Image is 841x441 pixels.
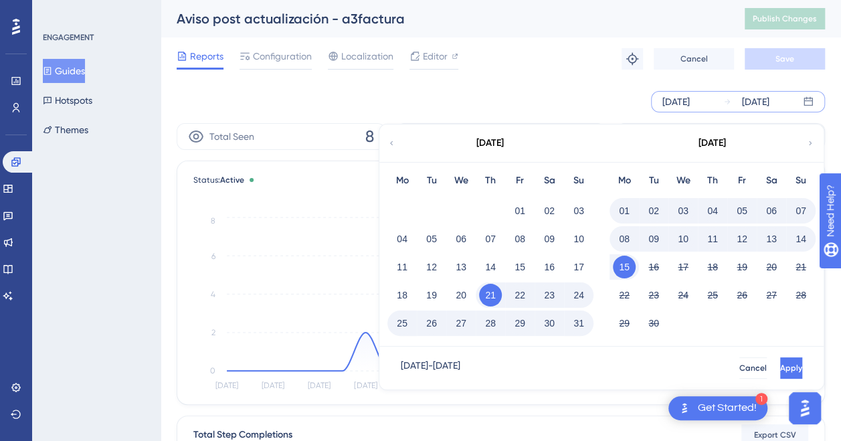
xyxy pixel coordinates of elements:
button: 30 [538,312,561,335]
button: 23 [642,284,665,306]
tspan: 0 [210,366,215,375]
button: 18 [701,256,724,278]
div: Fr [505,173,535,189]
button: 21 [789,256,812,278]
button: 03 [672,199,694,222]
div: [DATE] [742,94,769,110]
button: 02 [538,199,561,222]
span: Save [775,54,794,64]
button: 16 [642,256,665,278]
div: Th [476,173,505,189]
span: 8 [365,126,374,147]
button: 19 [420,284,443,306]
button: 27 [450,312,472,335]
button: Themes [43,118,88,142]
tspan: [DATE] [354,381,377,390]
button: 02 [642,199,665,222]
button: 03 [567,199,590,222]
span: Cancel [680,54,708,64]
div: [DATE] [662,94,690,110]
button: 28 [479,312,502,335]
button: Save [745,48,825,70]
button: 01 [613,199,636,222]
button: 08 [613,228,636,250]
button: 25 [701,284,724,306]
div: Tu [417,173,446,189]
button: 19 [731,256,753,278]
span: Reports [190,48,223,64]
span: Configuration [253,48,312,64]
div: Sa [757,173,786,189]
div: Th [698,173,727,189]
span: Total Seen [209,128,254,145]
button: 18 [391,284,413,306]
button: 28 [789,284,812,306]
div: We [668,173,698,189]
button: 05 [731,199,753,222]
div: Aviso post actualización - a3factura [177,9,711,28]
button: 11 [391,256,413,278]
button: 13 [760,228,783,250]
button: 09 [642,228,665,250]
button: 08 [508,228,531,250]
button: 14 [789,228,812,250]
span: Cancel [739,363,767,373]
button: 12 [420,256,443,278]
button: 10 [567,228,590,250]
button: 20 [760,256,783,278]
iframe: UserGuiding AI Assistant Launcher [785,388,825,428]
button: 14 [479,256,502,278]
button: 20 [450,284,472,306]
span: Export CSV [754,430,796,440]
div: 1 [755,393,767,405]
span: Editor [423,48,448,64]
button: 22 [613,284,636,306]
div: Su [564,173,593,189]
button: 12 [731,228,753,250]
div: [DATE] [476,135,504,151]
button: 07 [479,228,502,250]
div: [DATE] [698,135,726,151]
button: 05 [420,228,443,250]
span: Apply [780,363,802,373]
button: Cancel [654,48,734,70]
span: Localization [341,48,393,64]
button: 29 [508,312,531,335]
button: 27 [760,284,783,306]
button: Apply [780,357,802,379]
button: 15 [613,256,636,278]
button: 07 [789,199,812,222]
div: ENGAGEMENT [43,32,94,43]
button: 04 [391,228,413,250]
button: 26 [731,284,753,306]
button: 24 [567,284,590,306]
tspan: 4 [211,290,215,299]
span: Need Help? [31,3,84,19]
tspan: [DATE] [262,381,284,390]
div: Mo [610,173,639,189]
button: 10 [672,228,694,250]
button: 16 [538,256,561,278]
tspan: 2 [211,328,215,337]
div: Mo [387,173,417,189]
span: Status: [193,175,244,185]
button: Publish Changes [745,8,825,29]
tspan: 6 [211,252,215,261]
button: 13 [450,256,472,278]
div: Tu [639,173,668,189]
button: 11 [701,228,724,250]
button: 31 [567,312,590,335]
button: 17 [672,256,694,278]
button: 30 [642,312,665,335]
button: Guides [43,59,85,83]
button: 21 [479,284,502,306]
div: Open Get Started! checklist, remaining modules: 1 [668,396,767,420]
button: 26 [420,312,443,335]
button: 23 [538,284,561,306]
div: Fr [727,173,757,189]
button: 01 [508,199,531,222]
span: Publish Changes [753,13,817,24]
button: 06 [450,228,472,250]
button: 09 [538,228,561,250]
